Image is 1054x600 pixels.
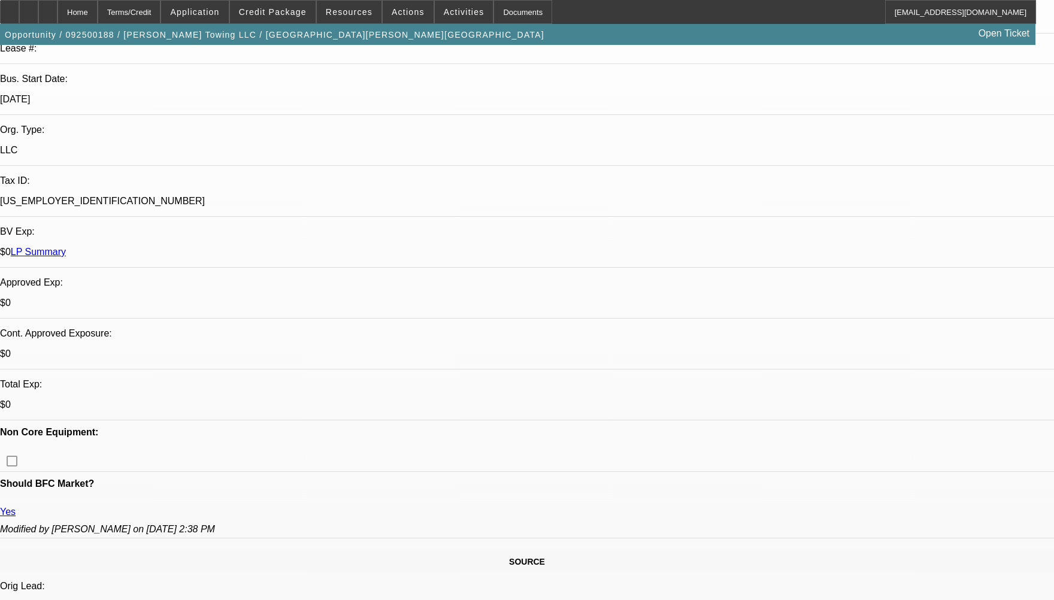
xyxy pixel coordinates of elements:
button: Actions [383,1,434,23]
button: Application [161,1,228,23]
span: Actions [392,7,425,17]
span: Resources [326,7,372,17]
a: LP Summary [11,247,66,257]
span: Application [170,7,219,17]
span: SOURCE [509,557,545,566]
button: Credit Package [230,1,316,23]
span: Activities [444,7,484,17]
button: Resources [317,1,381,23]
span: Credit Package [239,7,307,17]
span: Opportunity / 092500188 / [PERSON_NAME] Towing LLC / [GEOGRAPHIC_DATA][PERSON_NAME][GEOGRAPHIC_DATA] [5,30,544,40]
a: Open Ticket [974,23,1034,44]
button: Activities [435,1,493,23]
